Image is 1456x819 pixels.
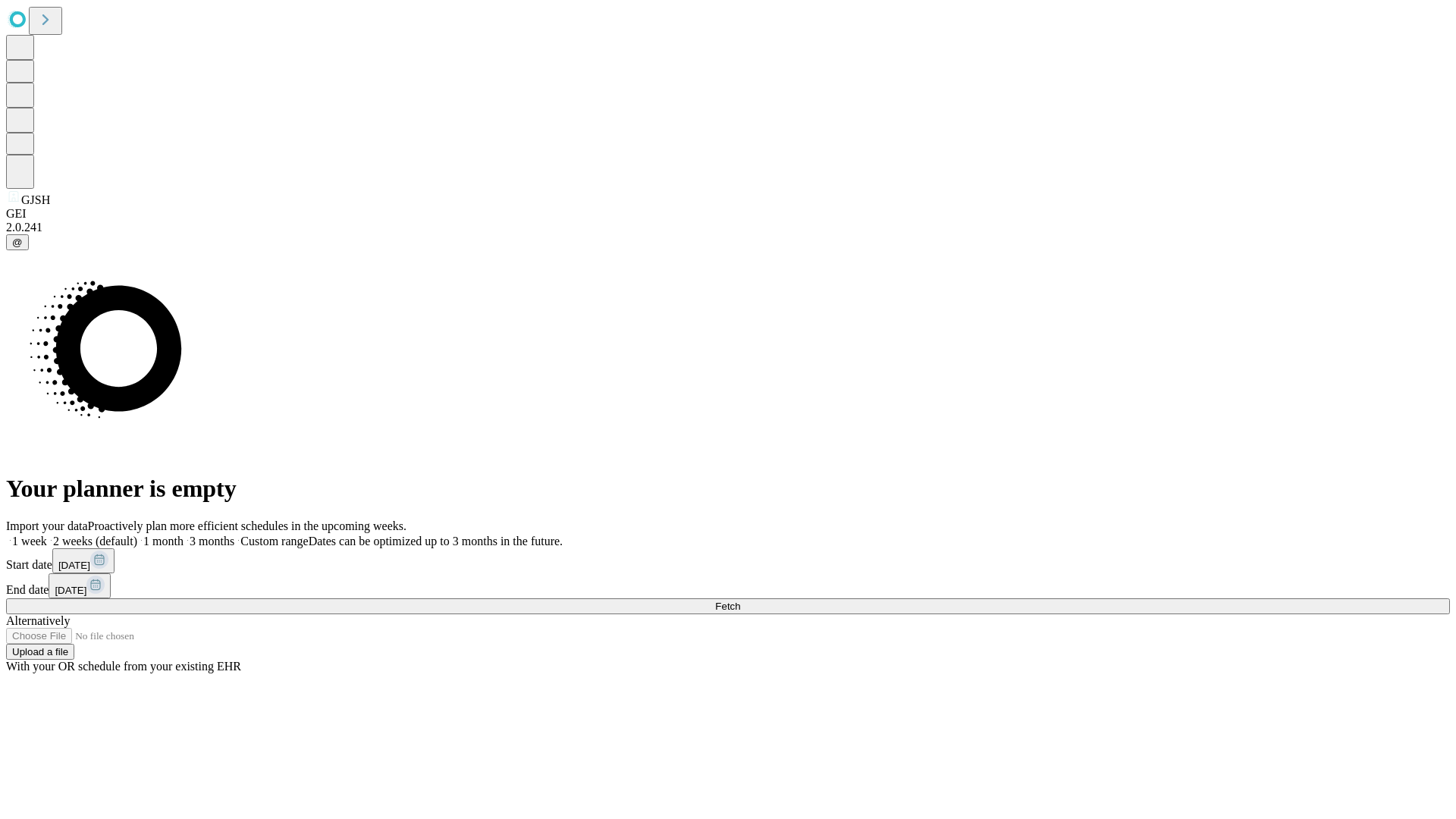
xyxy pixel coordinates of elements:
span: With your OR schedule from your existing EHR [6,660,241,673]
span: Proactively plan more efficient schedules in the upcoming weeks. [88,519,406,532]
h1: Your planner is empty [6,475,1450,503]
button: @ [6,234,29,250]
button: [DATE] [52,548,115,573]
div: End date [6,573,1450,598]
span: Import your data [6,519,88,532]
span: 1 month [143,535,184,548]
div: 2.0.241 [6,221,1450,234]
div: GEI [6,207,1450,221]
span: 1 week [12,535,47,548]
button: Fetch [6,598,1450,614]
button: [DATE] [49,573,111,598]
div: Start date [6,548,1450,573]
span: Custom range [240,535,308,548]
button: Upload a file [6,644,74,660]
span: [DATE] [55,585,86,596]
span: @ [12,237,23,248]
span: Fetch [715,601,740,612]
span: [DATE] [58,560,90,571]
span: Alternatively [6,614,70,627]
span: GJSH [21,193,50,206]
span: 2 weeks (default) [53,535,137,548]
span: 3 months [190,535,234,548]
span: Dates can be optimized up to 3 months in the future. [309,535,563,548]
